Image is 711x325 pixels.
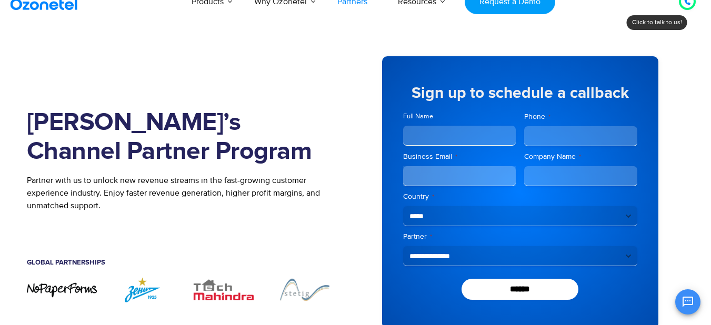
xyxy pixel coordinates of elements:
label: Company Name [524,151,637,162]
button: Open chat [675,289,700,314]
div: 1 / 7 [27,282,97,298]
div: Image Carousel [27,277,340,302]
label: Phone [524,111,637,122]
h5: Global Partnerships [27,259,340,266]
h5: Sign up to schedule a callback [403,85,637,101]
div: 3 / 7 [188,277,259,302]
div: 4 / 7 [269,277,340,302]
img: TechMahindra [188,277,259,302]
div: 2 / 7 [107,277,178,302]
h1: [PERSON_NAME]’s Channel Partner Program [27,108,340,166]
label: Country [403,191,637,202]
img: Stetig [269,277,340,302]
label: Business Email [403,151,516,162]
label: Full Name [403,111,516,121]
p: Partner with us to unlock new revenue streams in the fast-growing customer experience industry. E... [27,174,340,212]
img: ZENIT [107,277,178,302]
img: nopaperforms [27,282,97,298]
label: Partner [403,231,637,242]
